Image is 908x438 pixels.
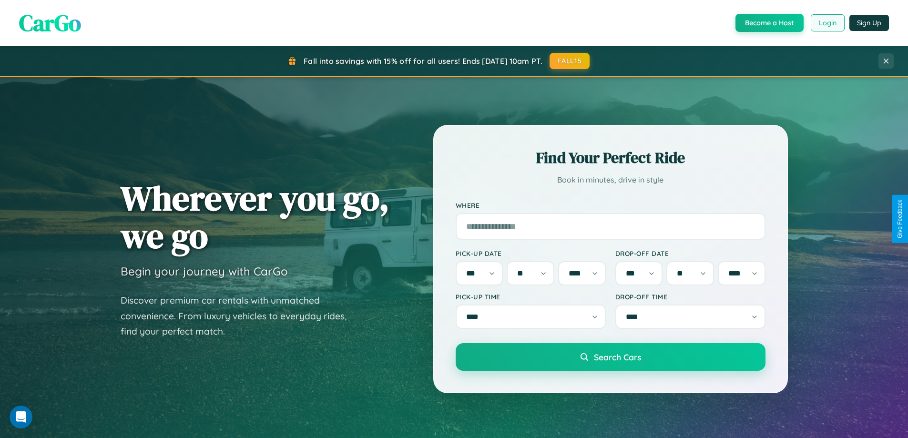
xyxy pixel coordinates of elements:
p: Book in minutes, drive in style [456,173,765,187]
button: Login [811,14,845,31]
iframe: Intercom live chat [10,406,32,428]
button: Sign Up [849,15,889,31]
label: Where [456,201,765,209]
h3: Begin your journey with CarGo [121,264,288,278]
button: Search Cars [456,343,765,371]
span: Fall into savings with 15% off for all users! Ends [DATE] 10am PT. [304,56,542,66]
p: Discover premium car rentals with unmatched convenience. From luxury vehicles to everyday rides, ... [121,293,359,339]
button: Become a Host [735,14,804,32]
label: Pick-up Time [456,293,606,301]
div: Give Feedback [897,200,903,238]
label: Drop-off Date [615,249,765,257]
span: CarGo [19,7,81,39]
span: Search Cars [594,352,641,362]
h2: Find Your Perfect Ride [456,147,765,168]
button: FALL15 [550,53,590,69]
label: Pick-up Date [456,249,606,257]
label: Drop-off Time [615,293,765,301]
h1: Wherever you go, we go [121,179,389,255]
